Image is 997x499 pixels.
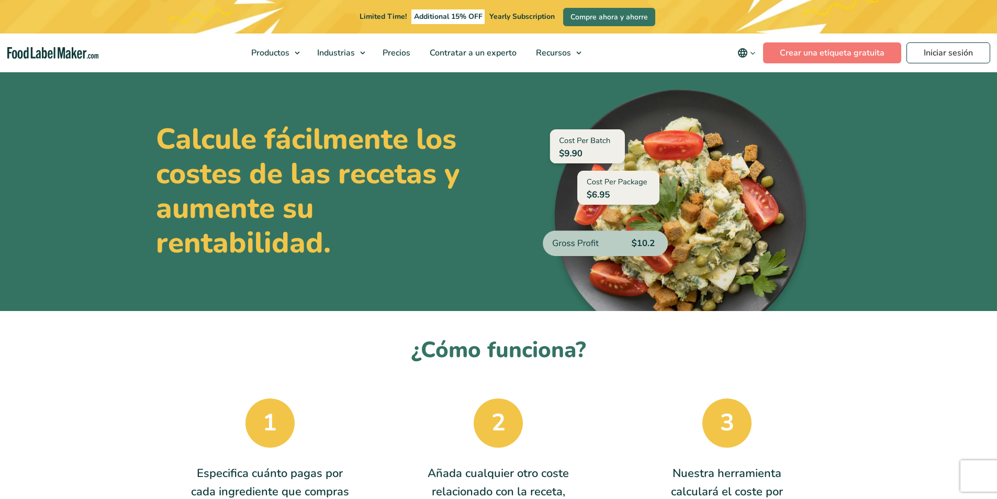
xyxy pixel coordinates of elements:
a: Productos [242,34,305,72]
h2: ¿Cómo funciona? [156,336,842,365]
a: Industrias [308,34,371,72]
span: 1 [245,398,295,448]
span: 2 [474,398,523,448]
span: Productos [248,47,290,59]
span: Additional 15% OFF [411,9,485,24]
span: 3 [702,398,752,448]
span: Precios [379,47,411,59]
a: Precios [373,34,418,72]
span: Industrias [314,47,356,59]
h1: Calcule fácilmente los costes de las recetas y aumente su rentabilidad. [156,122,491,260]
a: Iniciar sesión [906,42,990,63]
span: Recursos [533,47,572,59]
span: Yearly Subscription [489,12,555,21]
span: Limited Time! [360,12,407,21]
a: Compre ahora y ahorre [563,8,655,26]
a: Recursos [526,34,587,72]
a: Contratar a un experto [420,34,524,72]
span: Contratar a un experto [427,47,518,59]
a: Crear una etiqueta gratuita [763,42,901,63]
